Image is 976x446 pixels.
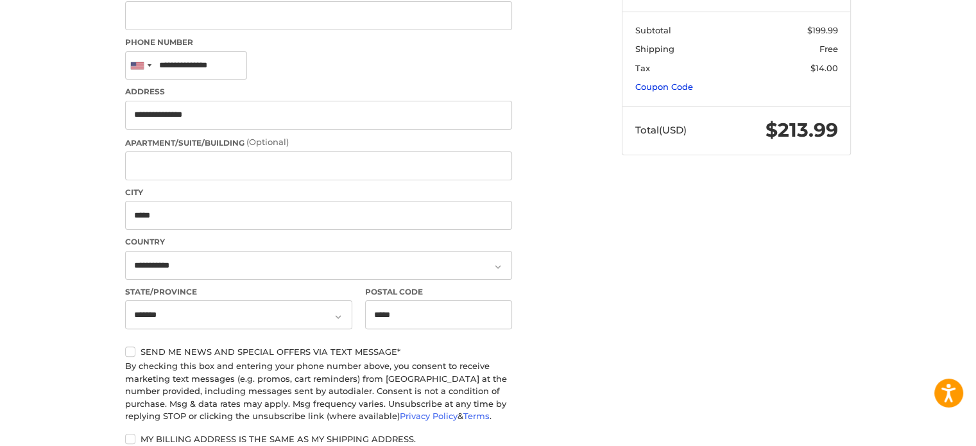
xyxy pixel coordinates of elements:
span: Shipping [635,44,674,54]
span: Tax [635,63,650,73]
label: Postal Code [365,286,513,298]
a: Coupon Code [635,81,693,92]
label: Address [125,86,512,98]
label: Country [125,236,512,248]
label: State/Province [125,286,352,298]
a: Terms [463,411,490,421]
span: Free [819,44,838,54]
iframe: Google Customer Reviews [870,411,976,446]
label: Apartment/Suite/Building [125,136,512,149]
label: My billing address is the same as my shipping address. [125,434,512,444]
label: Phone Number [125,37,512,48]
small: (Optional) [246,137,289,147]
label: Send me news and special offers via text message* [125,347,512,357]
span: Subtotal [635,25,671,35]
span: $14.00 [810,63,838,73]
span: Total (USD) [635,124,687,136]
a: Privacy Policy [400,411,458,421]
span: $213.99 [766,118,838,142]
div: United States: +1 [126,52,155,80]
span: $199.99 [807,25,838,35]
label: City [125,187,512,198]
div: By checking this box and entering your phone number above, you consent to receive marketing text ... [125,360,512,423]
